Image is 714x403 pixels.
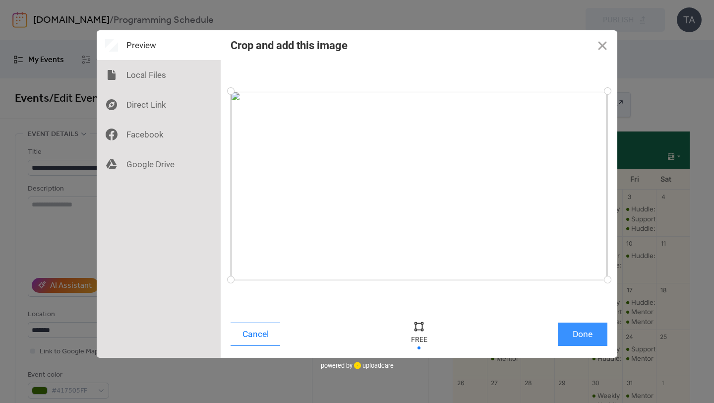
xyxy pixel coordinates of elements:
div: Preview [97,30,221,60]
div: Direct Link [97,90,221,120]
button: Cancel [231,323,280,346]
a: uploadcare [353,362,394,369]
div: Crop and add this image [231,39,348,52]
div: Local Files [97,60,221,90]
div: Google Drive [97,149,221,179]
button: Close [588,30,617,60]
div: Facebook [97,120,221,149]
button: Done [558,323,607,346]
div: powered by [321,358,394,373]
